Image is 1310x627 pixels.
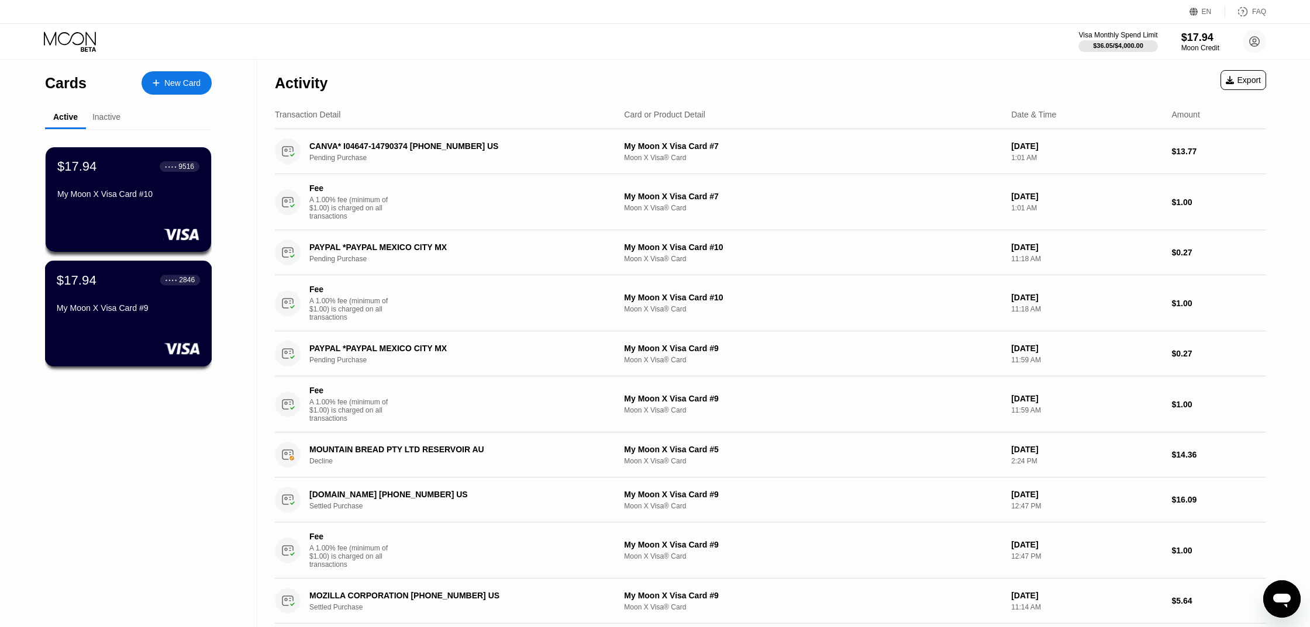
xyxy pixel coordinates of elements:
[1011,154,1162,162] div: 1:01 AM
[275,522,1266,578] div: FeeA 1.00% fee (minimum of $1.00) is charged on all transactionsMy Moon X Visa Card #9Moon X Visa...
[1011,591,1162,600] div: [DATE]
[1190,6,1225,18] div: EN
[624,204,1002,212] div: Moon X Visa® Card
[1011,243,1162,252] div: [DATE]
[624,356,1002,364] div: Moon X Visa® Card
[1093,42,1143,49] div: $36.05 / $4,000.00
[1252,8,1266,16] div: FAQ
[1011,255,1162,263] div: 11:18 AM
[1011,305,1162,313] div: 11:18 AM
[309,285,391,294] div: Fee
[1011,490,1162,499] div: [DATE]
[57,159,96,174] div: $17.94
[46,261,211,366] div: $17.94● ● ● ●2846My Moon X Visa Card #9
[179,276,195,284] div: 2846
[309,344,594,353] div: PAYPAL *PAYPAL MEXICO CITY MX
[624,110,705,119] div: Card or Product Detail
[275,275,1266,331] div: FeeA 1.00% fee (minimum of $1.00) is charged on all transactionsMy Moon X Visa Card #10Moon X Vis...
[1181,32,1219,44] div: $17.94
[1172,495,1266,504] div: $16.09
[309,243,594,252] div: PAYPAL *PAYPAL MEXICO CITY MX
[624,591,1002,600] div: My Moon X Visa Card #9
[1011,406,1162,414] div: 11:59 AM
[1078,31,1157,39] div: Visa Monthly Spend Limit
[309,591,594,600] div: MOZILLA CORPORATION [PHONE_NUMBER] US
[624,305,1002,313] div: Moon X Visa® Card
[1172,198,1266,207] div: $1.00
[1011,603,1162,611] div: 11:14 AM
[1011,394,1162,403] div: [DATE]
[1011,356,1162,364] div: 11:59 AM
[57,189,199,199] div: My Moon X Visa Card #10
[275,578,1266,623] div: MOZILLA CORPORATION [PHONE_NUMBER] USSettled PurchaseMy Moon X Visa Card #9Moon X Visa® Card[DATE...
[1011,502,1162,510] div: 12:47 PM
[624,154,1002,162] div: Moon X Visa® Card
[142,71,212,95] div: New Card
[1172,546,1266,555] div: $1.00
[53,112,78,122] div: Active
[624,552,1002,560] div: Moon X Visa® Card
[309,154,615,162] div: Pending Purchase
[309,141,594,151] div: CANVA* I04647-14790374 [PHONE_NUMBER] US
[309,196,397,220] div: A 1.00% fee (minimum of $1.00) is charged on all transactions
[624,445,1002,454] div: My Moon X Visa Card #5
[624,293,1002,302] div: My Moon X Visa Card #10
[166,278,177,282] div: ● ● ● ●
[57,272,96,287] div: $17.94
[275,129,1266,174] div: CANVA* I04647-14790374 [PHONE_NUMBER] USPending PurchaseMy Moon X Visa Card #7Moon X Visa® Card[D...
[92,112,120,122] div: Inactive
[1172,596,1266,605] div: $5.64
[57,303,200,313] div: My Moon X Visa Card #9
[1172,349,1266,358] div: $0.27
[275,331,1266,376] div: PAYPAL *PAYPAL MEXICO CITY MXPending PurchaseMy Moon X Visa Card #9Moon X Visa® Card[DATE]11:59 A...
[275,75,327,92] div: Activity
[275,432,1266,477] div: MOUNTAIN BREAD PTY LTD RESERVOIR AUDeclineMy Moon X Visa Card #5Moon X Visa® Card[DATE]2:24 PM$14.36
[1226,75,1261,85] div: Export
[624,243,1002,252] div: My Moon X Visa Card #10
[1221,70,1266,90] div: Export
[1011,192,1162,201] div: [DATE]
[275,174,1266,230] div: FeeA 1.00% fee (minimum of $1.00) is charged on all transactionsMy Moon X Visa Card #7Moon X Visa...
[624,457,1002,465] div: Moon X Visa® Card
[46,147,211,252] div: $17.94● ● ● ●9516My Moon X Visa Card #10
[1011,293,1162,302] div: [DATE]
[309,502,615,510] div: Settled Purchase
[1011,457,1162,465] div: 2:24 PM
[624,255,1002,263] div: Moon X Visa® Card
[309,297,397,321] div: A 1.00% fee (minimum of $1.00) is charged on all transactions
[624,344,1002,353] div: My Moon X Visa Card #9
[275,477,1266,522] div: [DOMAIN_NAME] [PHONE_NUMBER] USSettled PurchaseMy Moon X Visa Card #9Moon X Visa® Card[DATE]12:47...
[624,406,1002,414] div: Moon X Visa® Card
[309,386,391,395] div: Fee
[624,603,1002,611] div: Moon X Visa® Card
[624,540,1002,549] div: My Moon X Visa Card #9
[275,230,1266,275] div: PAYPAL *PAYPAL MEXICO CITY MXPending PurchaseMy Moon X Visa Card #10Moon X Visa® Card[DATE]11:18 ...
[1202,8,1212,16] div: EN
[309,356,615,364] div: Pending Purchase
[309,255,615,263] div: Pending Purchase
[1172,450,1266,459] div: $14.36
[1172,110,1200,119] div: Amount
[309,183,391,193] div: Fee
[309,490,594,499] div: [DOMAIN_NAME] [PHONE_NUMBER] US
[1011,344,1162,353] div: [DATE]
[1172,299,1266,308] div: $1.00
[1263,580,1301,618] iframe: Button to launch messaging window
[1011,110,1056,119] div: Date & Time
[275,376,1266,432] div: FeeA 1.00% fee (minimum of $1.00) is charged on all transactionsMy Moon X Visa Card #9Moon X Visa...
[275,110,340,119] div: Transaction Detail
[309,457,615,465] div: Decline
[624,490,1002,499] div: My Moon X Visa Card #9
[624,394,1002,403] div: My Moon X Visa Card #9
[1172,400,1266,409] div: $1.00
[1181,44,1219,52] div: Moon Credit
[1181,32,1219,52] div: $17.94Moon Credit
[1172,248,1266,257] div: $0.27
[1225,6,1266,18] div: FAQ
[1011,204,1162,212] div: 1:01 AM
[309,445,594,454] div: MOUNTAIN BREAD PTY LTD RESERVOIR AU
[165,165,177,168] div: ● ● ● ●
[1011,445,1162,454] div: [DATE]
[624,192,1002,201] div: My Moon X Visa Card #7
